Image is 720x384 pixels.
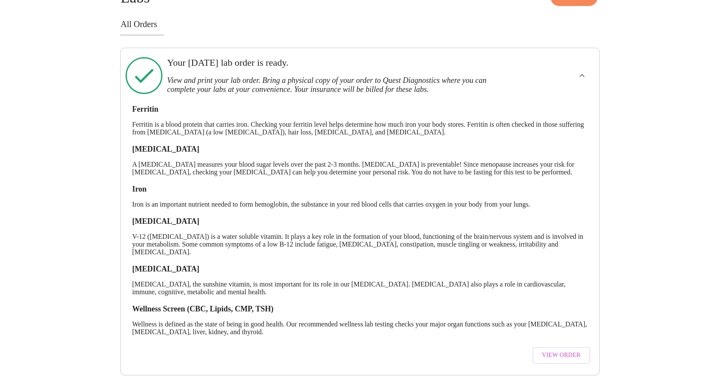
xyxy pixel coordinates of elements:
[572,65,592,86] button: show more
[167,76,507,94] h3: View and print your lab order. Bring a physical copy of your order to Quest Diagnostics where you...
[542,350,581,361] span: View Order
[132,185,588,194] h3: Iron
[132,161,588,176] p: A [MEDICAL_DATA] measures your blood sugar levels over the past 2-3 months. [MEDICAL_DATA] is pre...
[132,121,588,136] p: Ferritin is a blood protein that carries iron. Checking your ferritin level helps determine how m...
[132,201,588,208] p: Iron is an important nutrient needed to form hemoglobin, the substance in your red blood cells th...
[132,217,588,226] h3: [MEDICAL_DATA]
[132,233,588,256] p: V-12 ([MEDICAL_DATA]) is a water soluble vitamin. It plays a key role in the formation of your bl...
[533,347,590,364] button: View Order
[120,19,599,29] h3: All Orders
[132,320,588,336] p: Wellness is defined as the state of being in good health. Our recommended wellness lab testing ch...
[167,57,507,68] h3: Your [DATE] lab order is ready.
[530,343,592,368] a: View Order
[132,265,588,274] h3: [MEDICAL_DATA]
[132,145,588,154] h3: [MEDICAL_DATA]
[132,280,588,296] p: [MEDICAL_DATA], the sunshine vitamin, is most important for its role in our [MEDICAL_DATA]. [MEDI...
[132,105,588,114] h3: Ferritin
[132,305,588,314] h3: Wellness Screen (CBC, Lipids, CMP, TSH)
